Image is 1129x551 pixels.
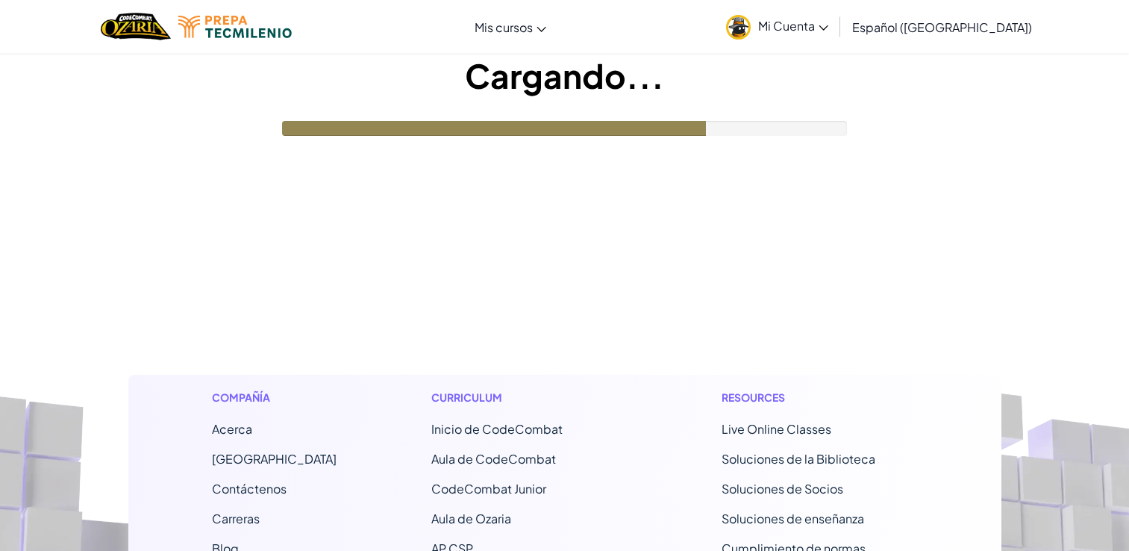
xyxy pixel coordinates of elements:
[467,7,554,47] a: Mis cursos
[719,3,836,50] a: Mi Cuenta
[101,11,170,42] a: Ozaria by CodeCombat logo
[722,451,875,467] a: Soluciones de la Biblioteca
[852,19,1032,35] span: Español ([GEOGRAPHIC_DATA])
[722,481,843,496] a: Soluciones de Socios
[431,451,556,467] a: Aula de CodeCombat
[726,15,751,40] img: avatar
[722,421,831,437] a: Live Online Classes
[431,390,628,405] h1: Curriculum
[212,511,260,526] a: Carreras
[722,511,864,526] a: Soluciones de enseñanza
[212,390,337,405] h1: Compañía
[431,511,511,526] a: Aula de Ozaria
[758,18,828,34] span: Mi Cuenta
[212,451,337,467] a: [GEOGRAPHIC_DATA]
[475,19,533,35] span: Mis cursos
[431,481,546,496] a: CodeCombat Junior
[178,16,292,38] img: Tecmilenio logo
[431,421,563,437] span: Inicio de CodeCombat
[212,421,252,437] a: Acerca
[722,390,918,405] h1: Resources
[845,7,1039,47] a: Español ([GEOGRAPHIC_DATA])
[212,481,287,496] span: Contáctenos
[101,11,170,42] img: Home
